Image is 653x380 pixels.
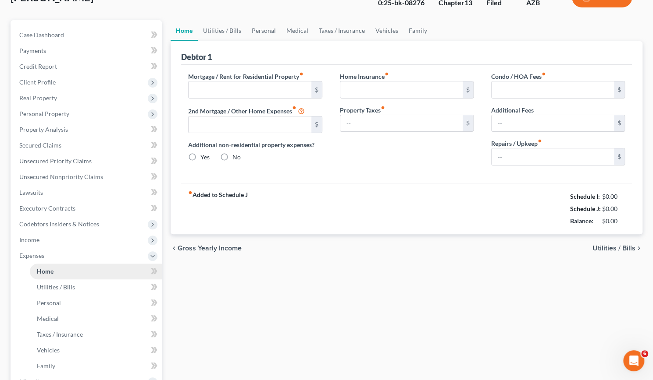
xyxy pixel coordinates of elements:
a: Home [30,264,162,279]
div: $0.00 [602,204,625,213]
span: Secured Claims [19,141,61,149]
div: $ [463,115,473,132]
div: $ [311,116,322,133]
label: Additional non-residential property expenses? [188,140,322,149]
span: Family [37,362,55,369]
span: Vehicles [37,346,60,354]
i: fiber_manual_record [292,106,296,110]
a: Property Analysis [12,122,162,137]
span: Credit Report [19,63,57,70]
span: Client Profile [19,78,56,86]
strong: Added to Schedule J [188,190,248,227]
label: Property Taxes [340,106,385,115]
label: Repairs / Upkeep [491,139,542,148]
span: Personal [37,299,61,306]
input: -- [189,116,311,133]
label: Additional Fees [491,106,534,115]
label: No [232,153,241,162]
span: Income [19,236,39,243]
input: -- [492,148,614,165]
div: $0.00 [602,192,625,201]
span: Personal Property [19,110,69,117]
a: Medical [281,20,314,41]
span: Unsecured Priority Claims [19,157,92,165]
span: Expenses [19,252,44,259]
a: Family [403,20,432,41]
input: -- [492,81,614,98]
a: Personal [246,20,281,41]
input: -- [492,115,614,132]
span: Payments [19,47,46,54]
a: Medical [30,311,162,327]
strong: Schedule I: [570,193,600,200]
a: Utilities / Bills [198,20,246,41]
a: Secured Claims [12,137,162,153]
span: Home [37,267,54,275]
i: fiber_manual_record [381,106,385,110]
a: Unsecured Priority Claims [12,153,162,169]
input: -- [340,115,463,132]
div: $ [614,81,624,98]
div: $0.00 [602,217,625,225]
a: Vehicles [30,342,162,358]
span: Real Property [19,94,57,102]
span: Case Dashboard [19,31,64,39]
i: chevron_right [635,245,642,252]
a: Lawsuits [12,185,162,201]
label: Condo / HOA Fees [491,72,546,81]
a: Family [30,358,162,374]
span: 6 [641,350,648,357]
i: fiber_manual_record [542,72,546,76]
label: Yes [200,153,210,162]
a: Taxes / Insurance [314,20,370,41]
input: -- [189,81,311,98]
a: Taxes / Insurance [30,327,162,342]
i: fiber_manual_record [188,190,193,195]
div: $ [311,81,322,98]
span: Utilities / Bills [37,283,75,291]
span: Lawsuits [19,189,43,196]
a: Utilities / Bills [30,279,162,295]
label: Mortgage / Rent for Residential Property [188,72,303,81]
div: $ [614,148,624,165]
button: chevron_left Gross Yearly Income [171,245,242,252]
a: Payments [12,43,162,59]
div: Debtor 1 [181,52,212,62]
a: Unsecured Nonpriority Claims [12,169,162,185]
div: $ [463,81,473,98]
a: Credit Report [12,59,162,74]
a: Vehicles [370,20,403,41]
span: Gross Yearly Income [178,245,242,252]
span: Property Analysis [19,126,68,133]
span: Codebtors Insiders & Notices [19,220,99,228]
label: 2nd Mortgage / Other Home Expenses [188,106,305,116]
span: Utilities / Bills [592,245,635,252]
a: Personal [30,295,162,311]
span: Executory Contracts [19,204,75,212]
button: Utilities / Bills chevron_right [592,245,642,252]
i: fiber_manual_record [385,72,389,76]
span: Unsecured Nonpriority Claims [19,173,103,180]
a: Executory Contracts [12,201,162,216]
i: chevron_left [171,245,178,252]
i: fiber_manual_record [538,139,542,143]
strong: Balance: [570,217,593,225]
span: Medical [37,315,59,322]
strong: Schedule J: [570,205,601,212]
a: Case Dashboard [12,27,162,43]
input: -- [340,81,463,98]
span: Taxes / Insurance [37,331,83,338]
a: Home [171,20,198,41]
label: Home Insurance [340,72,389,81]
div: $ [614,115,624,132]
i: fiber_manual_record [299,72,303,76]
iframe: Intercom live chat [623,350,644,371]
